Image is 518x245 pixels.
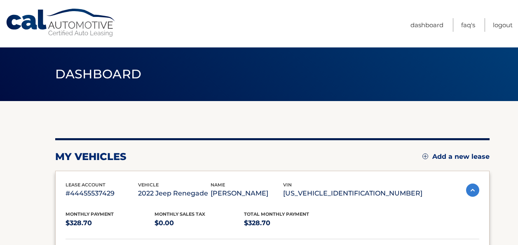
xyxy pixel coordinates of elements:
span: lease account [66,182,105,188]
p: [US_VEHICLE_IDENTIFICATION_NUMBER] [283,188,422,199]
p: 2022 Jeep Renegade [138,188,211,199]
a: Add a new lease [422,153,490,161]
img: add.svg [422,153,428,159]
a: Cal Automotive [5,8,117,38]
h2: my vehicles [55,151,127,163]
span: Monthly Payment [66,211,114,217]
img: accordion-active.svg [466,184,479,197]
p: $328.70 [244,217,333,229]
span: vin [283,182,292,188]
p: $0.00 [155,217,244,229]
p: $328.70 [66,217,155,229]
p: #44455537429 [66,188,138,199]
span: name [211,182,225,188]
p: [PERSON_NAME] [211,188,283,199]
a: Logout [493,18,513,32]
span: Dashboard [55,66,142,82]
span: Total Monthly Payment [244,211,309,217]
span: vehicle [138,182,159,188]
span: Monthly sales Tax [155,211,205,217]
a: FAQ's [461,18,475,32]
a: Dashboard [410,18,443,32]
